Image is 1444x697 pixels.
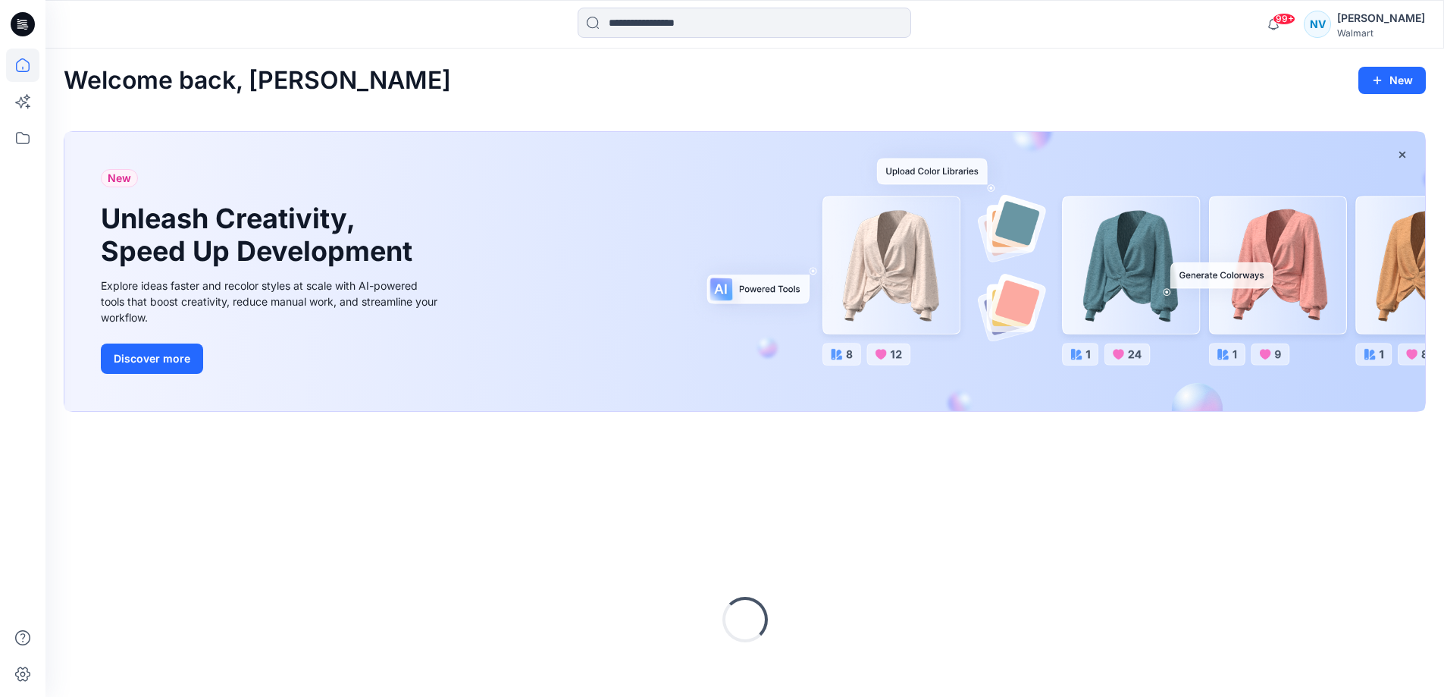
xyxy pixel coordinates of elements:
[1358,67,1426,94] button: New
[1304,11,1331,38] div: NV
[1337,27,1425,39] div: Walmart
[1337,9,1425,27] div: [PERSON_NAME]
[101,203,419,268] h1: Unleash Creativity, Speed Up Development
[64,67,451,95] h2: Welcome back, [PERSON_NAME]
[1273,13,1295,25] span: 99+
[101,344,203,374] button: Discover more
[101,278,442,325] div: Explore ideas faster and recolor styles at scale with AI-powered tools that boost creativity, red...
[108,169,131,187] span: New
[101,344,442,374] a: Discover more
